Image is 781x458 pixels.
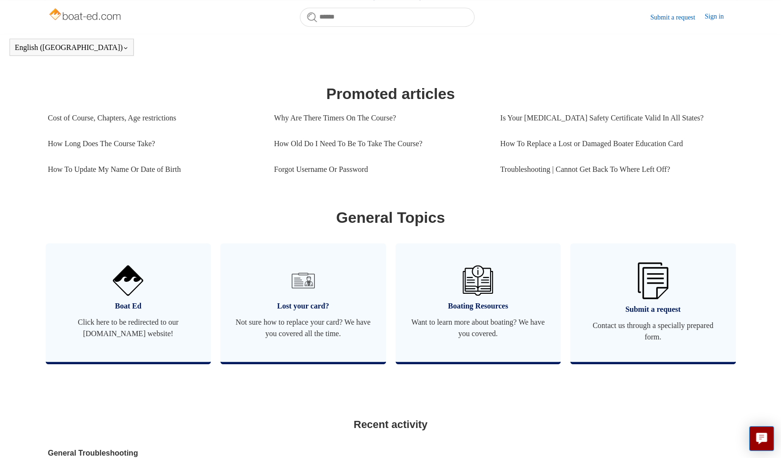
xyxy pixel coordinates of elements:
span: Lost your card? [235,300,372,312]
a: Boat Ed Click here to be redirected to our [DOMAIN_NAME] website! [46,243,211,362]
img: 01HZPCYVNCVF44JPJQE4DN11EA [113,265,143,296]
a: Submit a request [650,12,704,22]
a: How Long Does The Course Take? [48,131,260,157]
a: Is Your [MEDICAL_DATA] Safety Certificate Valid In All States? [500,105,726,131]
button: English ([GEOGRAPHIC_DATA]) [15,43,129,52]
a: How Old Do I Need To Be To Take The Course? [274,131,486,157]
a: Submit a request Contact us through a specially prepared form. [570,243,736,362]
button: Live chat [749,426,774,451]
a: Boating Resources Want to learn more about boating? We have you covered. [395,243,561,362]
img: Boat-Ed Help Center home page [48,6,124,25]
span: Contact us through a specially prepared form. [584,320,722,343]
span: Want to learn more about boating? We have you covered. [410,317,547,339]
a: Troubleshooting | Cannot Get Back To Where Left Off? [500,157,726,182]
a: Sign in [704,11,733,23]
span: Not sure how to replace your card? We have you covered all the time. [235,317,372,339]
input: Search [300,8,475,27]
img: 01HZPCYW3NK71669VZTW7XY4G9 [638,262,668,299]
a: How To Replace a Lost or Damaged Boater Education Card [500,131,726,157]
a: Why Are There Timers On The Course? [274,105,486,131]
span: Boat Ed [60,300,197,312]
h2: Recent activity [48,417,733,432]
h1: Promoted articles [48,82,733,105]
img: 01HZPCYVT14CG9T703FEE4SFXC [288,265,318,296]
a: Lost your card? Not sure how to replace your card? We have you covered all the time. [220,243,386,362]
h1: General Topics [48,206,733,229]
a: Forgot Username Or Password [274,157,486,182]
span: Boating Resources [410,300,547,312]
img: 01HZPCYVZMCNPYXCC0DPA2R54M [463,265,493,296]
a: How To Update My Name Or Date of Birth [48,157,260,182]
a: Cost of Course, Chapters, Age restrictions [48,105,260,131]
span: Submit a request [584,304,722,315]
span: Click here to be redirected to our [DOMAIN_NAME] website! [60,317,197,339]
